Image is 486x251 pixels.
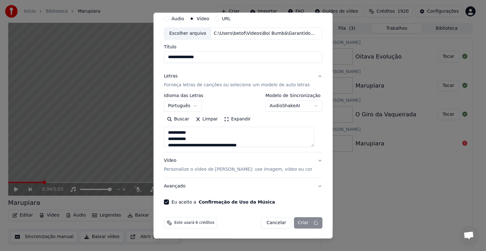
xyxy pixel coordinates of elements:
[221,114,254,124] button: Expandir
[164,28,211,39] div: Escolher arquivo
[265,93,322,98] label: Modelo de Sincronização
[164,166,312,173] p: Personalize o vídeo de [PERSON_NAME]: use imagem, vídeo ou cor
[164,45,322,49] label: Título
[196,16,209,21] label: Vídeo
[174,220,214,225] span: Este usará 6 créditos
[164,82,310,88] p: Forneça letras de canções ou selecione um modelo de auto letras
[164,152,322,178] button: VídeoPersonalize o vídeo de [PERSON_NAME]: use imagem, vídeo ou cor
[164,93,322,152] div: LetrasForneça letras de canções ou selecione um modelo de auto letras
[164,157,312,173] div: Vídeo
[192,114,221,124] button: Limpar
[222,16,231,21] label: URL
[164,114,192,124] button: Buscar
[261,217,291,229] button: Cancelar
[171,16,184,21] label: Áudio
[211,30,319,37] div: C:\Users\betof\Videos\Boi Bumbá\Garantido 2002\[PERSON_NAME] Parintintin.mp4
[164,93,203,98] label: Idioma das Letras
[164,178,322,194] button: Avançado
[171,200,275,204] label: Eu aceito a
[164,73,178,79] div: Letras
[164,68,322,93] button: LetrasForneça letras de canções ou selecione um modelo de auto letras
[199,200,275,204] button: Eu aceito a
